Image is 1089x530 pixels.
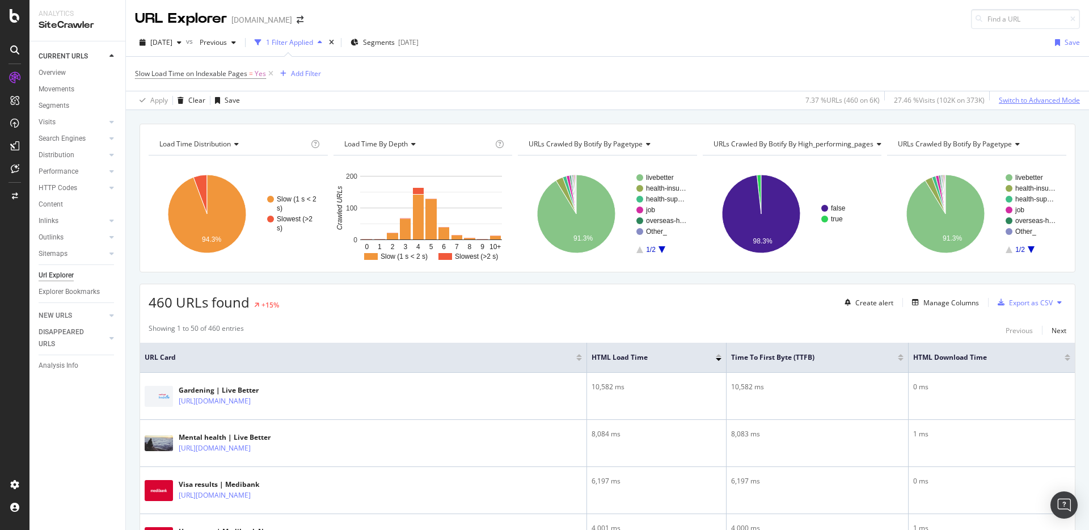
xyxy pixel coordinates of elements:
text: Slowest (>2 [277,215,313,223]
span: Time To First Byte (TTFB) [731,352,881,363]
text: health-insu… [646,184,686,192]
span: Load Time by Depth [344,139,408,149]
div: 8,084 ms [592,429,721,439]
text: 1/2 [1016,246,1025,254]
div: Distribution [39,149,74,161]
text: Slow (1 s < 2 [277,195,316,203]
span: Slow Load Time on Indexable Pages [135,69,247,78]
text: 1/2 [646,246,656,254]
div: Segments [39,100,69,112]
div: Performance [39,166,78,178]
a: HTTP Codes [39,182,106,194]
div: Add Filter [291,69,321,78]
div: Switch to Advanced Mode [999,95,1080,105]
text: s) [277,204,282,212]
div: Manage Columns [923,298,979,308]
text: 9 [480,243,484,251]
div: [DATE] [398,37,419,47]
a: Segments [39,100,117,112]
h4: URLs Crawled By Botify By high_performing_pages [711,135,890,153]
div: Save [225,95,240,105]
text: 3 [403,243,407,251]
text: livebetter [646,174,674,182]
button: Clear [173,91,205,110]
svg: A chart. [149,165,326,263]
svg: A chart. [887,165,1065,263]
span: = [249,69,253,78]
button: Segments[DATE] [346,33,423,52]
a: Visits [39,116,106,128]
div: Create alert [855,298,893,308]
span: 2025 Sep. 28th [150,37,172,47]
img: main image [145,386,173,407]
span: Yes [255,66,266,82]
div: [DOMAIN_NAME] [231,14,292,26]
div: Next [1052,326,1066,335]
div: Analysis Info [39,360,78,372]
h4: URLs Crawled By Botify By pagetype [526,135,687,153]
div: +15% [261,300,279,310]
a: Movements [39,83,117,95]
span: Load Time Distribution [159,139,231,149]
a: Url Explorer [39,270,117,281]
div: HTTP Codes [39,182,77,194]
button: [DATE] [135,33,186,52]
div: Visits [39,116,56,128]
div: Outlinks [39,232,64,243]
text: false [831,204,846,212]
div: 10,582 ms [592,382,721,392]
text: job [645,206,655,214]
div: Open Intercom Messenger [1050,491,1078,519]
button: Switch to Advanced Mode [994,91,1080,110]
div: 1 ms [913,429,1070,439]
a: Performance [39,166,106,178]
span: Segments [363,37,395,47]
div: Sitemaps [39,248,67,260]
div: NEW URLS [39,310,72,322]
span: HTML Load Time [592,352,699,363]
h4: Load Time Distribution [157,135,309,153]
text: Slowest (>2 s) [455,253,498,260]
span: URLs Crawled By Botify By pagetype [898,139,1012,149]
span: URLs Crawled By Botify By pagetype [529,139,643,149]
button: Manage Columns [907,296,979,309]
text: 10+ [489,243,501,251]
button: Add Filter [276,67,321,81]
text: Slow (1 s < 2 s) [381,253,428,260]
a: Overview [39,67,117,79]
a: DISAPPEARED URLS [39,326,106,350]
text: health-insu… [1015,184,1056,192]
a: Inlinks [39,215,106,227]
div: Visa results | Medibank [179,479,300,490]
span: HTML Download Time [913,352,1048,363]
a: Sitemaps [39,248,106,260]
text: health-sup… [1015,195,1054,203]
text: job [1015,206,1024,214]
button: 1 Filter Applied [250,33,327,52]
text: Other_ [1015,228,1036,235]
text: 8 [467,243,471,251]
div: Overview [39,67,66,79]
button: Previous [1006,323,1033,337]
h4: Load Time Performance by Depth [342,135,493,153]
div: A chart. [703,165,880,263]
text: 4 [416,243,420,251]
div: 7.37 % URLs ( 460 on 6K ) [805,95,880,105]
div: Mental health | Live Better [179,432,300,443]
button: Export as CSV [993,293,1053,312]
input: Find a URL [971,9,1080,29]
svg: A chart. [518,165,695,263]
span: URL Card [145,352,573,363]
button: Apply [135,91,168,110]
svg: A chart. [334,165,511,263]
text: 5 [429,243,433,251]
div: Movements [39,83,74,95]
text: 7 [455,243,459,251]
text: livebetter [1015,174,1043,182]
div: DISAPPEARED URLS [39,326,96,350]
div: 6,197 ms [592,476,721,486]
